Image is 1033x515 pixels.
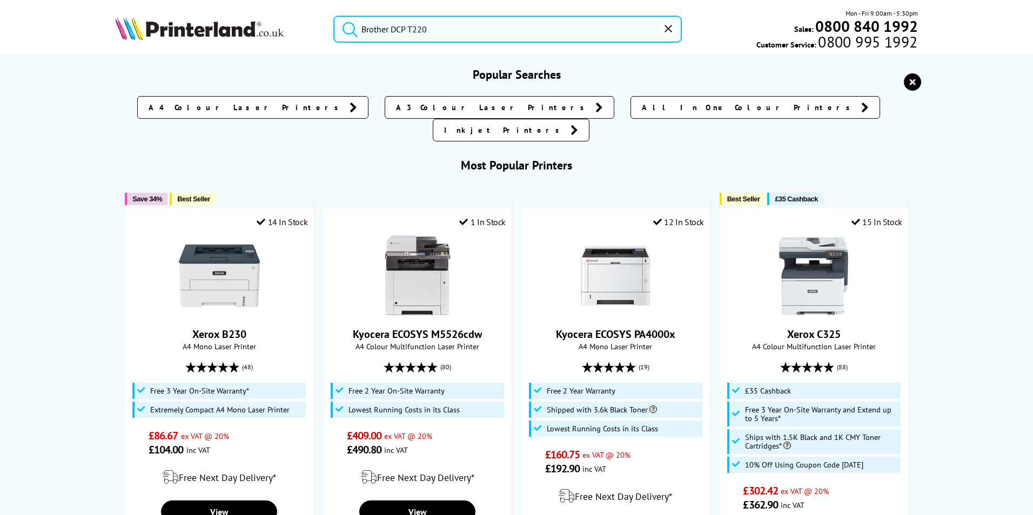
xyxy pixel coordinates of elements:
[545,462,580,476] span: £192.90
[837,357,848,377] span: (88)
[575,235,656,316] img: Kyocera ECOSYS PA4000x
[396,102,590,113] span: A3 Colour Laser Printers
[527,341,704,351] span: A4 Mono Laser Printer
[333,16,682,43] input: Search product or brand
[132,195,162,203] span: Save 34%
[547,424,658,433] span: Lowest Running Costs in its Class
[459,216,506,227] div: 1 In Stock
[149,429,178,443] span: £86.67
[745,433,897,450] span: Ships with 1.5K Black and 1K CMY Toner Cartridges*
[575,308,656,319] a: Kyocera ECOSYS PA4000x
[775,195,817,203] span: £35 Cashback
[743,498,778,512] span: £362.90
[125,193,167,205] button: Save 34%
[527,481,704,511] div: modal_delivery
[787,327,841,341] a: Xerox C325
[353,327,482,341] a: Kyocera ECOSYS M5526cdw
[329,341,506,351] span: A4 Colour Multifunction Laser Printer
[348,405,460,414] span: Lowest Running Costs in its Class
[384,431,432,441] span: ex VAT @ 20%
[179,235,260,316] img: Xerox B230
[745,405,897,423] span: Free 3 Year On-Site Warranty and Extend up to 5 Years*
[545,448,580,462] span: £160.75
[115,16,320,42] a: Printerland Logo
[846,8,918,18] span: Mon - Fri 9:00am - 5:30pm
[630,96,880,119] a: All In One Colour Printers
[851,216,902,227] div: 15 In Stock
[348,387,445,395] span: Free 2 Year On-Site Warranty
[177,195,210,203] span: Best Seller
[547,405,657,414] span: Shipped with 3.6k Black Toner
[767,193,823,205] button: £35 Cashback
[781,500,804,510] span: inc VAT
[642,102,856,113] span: All In One Colour Printers
[756,37,917,50] span: Customer Service:
[582,450,630,460] span: ex VAT @ 20%
[242,357,253,377] span: (48)
[137,96,368,119] a: A4 Colour Laser Printers
[440,357,451,377] span: (80)
[115,158,917,173] h3: Most Popular Printers
[329,462,506,492] div: modal_delivery
[257,216,307,227] div: 14 In Stock
[347,443,382,457] span: £490.80
[726,341,902,351] span: A4 Colour Multifunction Laser Printer
[384,445,408,455] span: inc VAT
[115,67,917,82] h3: Popular Searches
[815,16,918,36] b: 0800 840 1992
[150,387,249,395] span: Free 3 Year On-Site Warranty*
[727,195,760,203] span: Best Seller
[720,193,766,205] button: Best Seller
[444,125,565,135] span: Inkjet Printers
[745,460,863,469] span: 10% Off Using Coupon Code [DATE]
[773,308,854,319] a: Xerox C325
[150,405,290,414] span: Extremely Compact A4 Mono Laser Printer
[639,357,649,377] span: (19)
[149,443,184,457] span: £104.00
[794,24,814,34] span: Sales:
[816,37,917,47] span: 0800 995 1992
[547,387,615,395] span: Free 2 Year Warranty
[385,96,614,119] a: A3 Colour Laser Printers
[347,429,382,443] span: £409.00
[773,235,854,316] img: Xerox C325
[149,102,344,113] span: A4 Colour Laser Printers
[131,462,307,492] div: modal_delivery
[745,387,791,395] span: £35 Cashback
[115,16,284,40] img: Printerland Logo
[377,235,458,316] img: Kyocera ECOSYS M5526cdw
[179,308,260,319] a: Xerox B230
[433,119,589,141] a: Inkjet Printers
[377,308,458,319] a: Kyocera ECOSYS M5526cdw
[192,327,246,341] a: Xerox B230
[186,445,210,455] span: inc VAT
[743,484,778,498] span: £302.42
[556,327,675,341] a: Kyocera ECOSYS PA4000x
[814,21,918,31] a: 0800 840 1992
[131,341,307,351] span: A4 Mono Laser Printer
[781,486,829,496] span: ex VAT @ 20%
[582,464,606,474] span: inc VAT
[181,431,229,441] span: ex VAT @ 20%
[170,193,216,205] button: Best Seller
[653,216,704,227] div: 12 In Stock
